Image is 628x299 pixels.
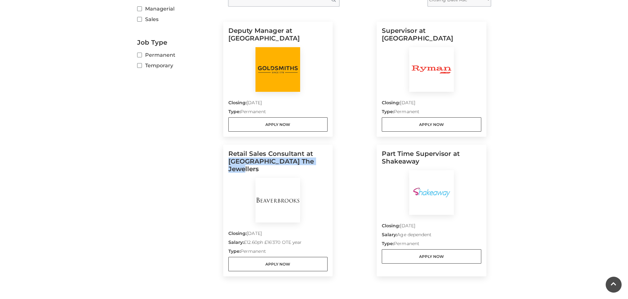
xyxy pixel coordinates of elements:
[382,100,400,106] strong: Closing:
[382,241,394,246] strong: Type:
[382,108,481,117] p: Permanent
[228,150,328,178] h5: Retail Sales Consultant at [GEOGRAPHIC_DATA] The Jewellers
[382,231,481,240] p: Age dependent
[255,178,300,222] img: BeaverBrooks The Jewellers
[228,99,328,108] p: [DATE]
[137,51,218,59] label: Permanent
[409,47,454,92] img: Ryman
[228,230,328,239] p: [DATE]
[228,27,328,47] h5: Deputy Manager at [GEOGRAPHIC_DATA]
[228,117,328,132] a: Apply Now
[228,248,328,257] p: Permanent
[228,108,328,117] p: Permanent
[137,62,218,69] label: Temporary
[382,117,481,132] a: Apply Now
[228,248,240,254] strong: Type:
[228,239,328,248] p: £12.60ph £16'370 OTE year
[382,232,397,237] strong: Salary:
[228,239,244,245] strong: Salary:
[382,150,481,170] h5: Part Time Supervisor at Shakeaway
[382,27,481,47] h5: Supervisor at [GEOGRAPHIC_DATA]
[409,170,454,215] img: Shakeaway
[137,15,218,23] label: Sales
[382,223,400,229] strong: Closing:
[382,249,481,264] a: Apply Now
[137,39,218,46] h2: Job Type
[255,47,300,92] img: Goldsmiths
[382,240,481,249] p: Permanent
[228,257,328,271] a: Apply Now
[137,5,218,13] label: Managerial
[382,222,481,231] p: [DATE]
[228,109,240,114] strong: Type:
[382,109,394,114] strong: Type:
[228,230,247,236] strong: Closing:
[382,99,481,108] p: [DATE]
[228,100,247,106] strong: Closing:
